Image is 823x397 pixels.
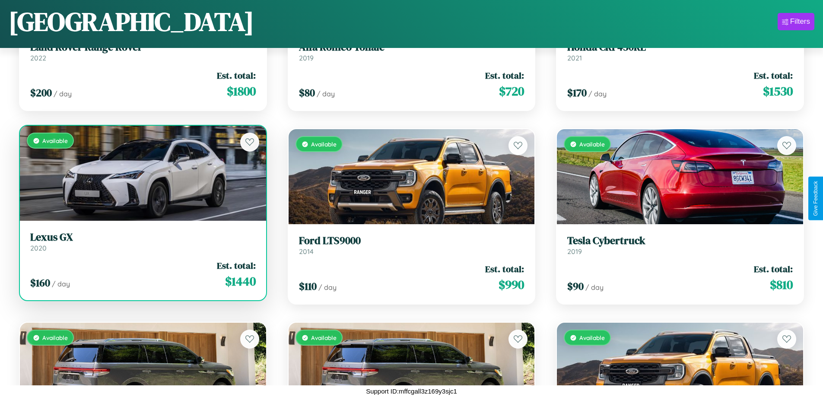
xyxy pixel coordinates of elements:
span: / day [588,89,607,98]
span: Est. total: [754,263,793,275]
span: $ 160 [30,276,50,290]
a: Alfa Romeo Tonale2019 [299,41,524,62]
a: Lexus GX2020 [30,231,256,252]
span: Available [311,140,337,148]
span: / day [318,283,337,292]
span: $ 200 [30,86,52,100]
h3: Lexus GX [30,231,256,244]
span: 2019 [567,247,582,256]
span: $ 80 [299,86,315,100]
span: Est. total: [217,259,256,272]
span: Available [311,334,337,341]
span: 2014 [299,247,314,256]
div: Filters [790,17,810,26]
span: $ 90 [567,279,584,293]
span: Est. total: [217,69,256,82]
span: $ 1800 [227,83,256,100]
span: Est. total: [485,69,524,82]
span: 2019 [299,54,314,62]
span: / day [54,89,72,98]
span: / day [585,283,604,292]
a: Tesla Cybertruck2019 [567,235,793,256]
span: / day [317,89,335,98]
h1: [GEOGRAPHIC_DATA] [9,4,254,39]
p: Support ID: mffcgall3z169y3sjc1 [366,385,457,397]
span: $ 1440 [225,273,256,290]
span: $ 990 [499,276,524,293]
a: Ford LTS90002014 [299,235,524,256]
span: Available [42,334,68,341]
div: Give Feedback [813,181,819,216]
h3: Ford LTS9000 [299,235,524,247]
span: Est. total: [754,69,793,82]
h3: Tesla Cybertruck [567,235,793,247]
span: $ 170 [567,86,587,100]
a: Honda CRF450RL2021 [567,41,793,62]
span: Available [42,137,68,144]
span: Est. total: [485,263,524,275]
span: 2020 [30,244,47,252]
span: Available [579,140,605,148]
span: Available [579,334,605,341]
a: Land Rover Range Rover2022 [30,41,256,62]
span: / day [52,279,70,288]
span: 2022 [30,54,46,62]
span: $ 110 [299,279,317,293]
span: $ 810 [770,276,793,293]
span: $ 1530 [763,83,793,100]
span: 2021 [567,54,582,62]
button: Filters [778,13,814,30]
span: $ 720 [499,83,524,100]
